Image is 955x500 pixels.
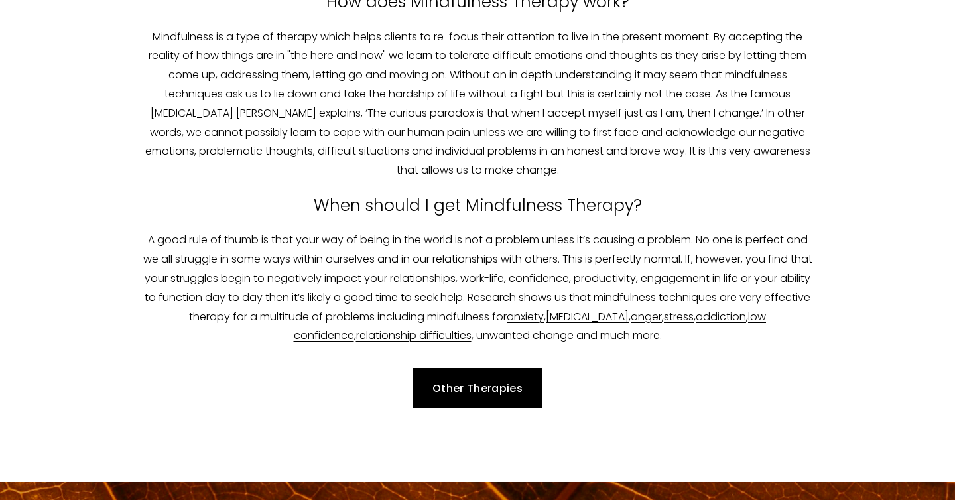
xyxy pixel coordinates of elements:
[631,309,662,324] a: anger
[141,28,814,180] p: Mindfulness is a type of therapy which helps clients to re-focus their attention to live in the p...
[696,309,746,324] a: addiction
[507,309,544,324] a: anxiety
[546,309,629,324] a: [MEDICAL_DATA]
[356,328,472,343] a: relationship difficulties
[141,191,814,220] p: When should I get Mindfulness Therapy?
[664,309,694,324] a: stress
[413,368,542,408] a: Other Therapies
[141,231,814,345] p: A good rule of thumb is that your way of being in the world is not a problem unless it’s causing ...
